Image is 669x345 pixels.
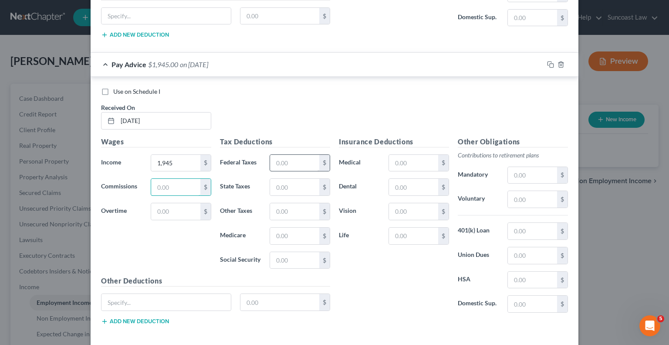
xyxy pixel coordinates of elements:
[200,179,211,195] div: $
[220,137,330,147] h5: Tax Deductions
[453,191,503,208] label: Voluntary
[270,228,319,244] input: 0.00
[319,179,330,195] div: $
[389,228,438,244] input: 0.00
[101,31,169,38] button: Add new deduction
[101,318,169,325] button: Add new deduction
[334,203,384,220] label: Vision
[438,155,449,171] div: $
[101,276,330,287] h5: Other Deductions
[151,203,200,220] input: 0.00
[557,247,568,264] div: $
[334,154,384,172] label: Medical
[101,8,231,24] input: Specify...
[111,60,146,68] span: Pay Advice
[240,294,320,311] input: 0.00
[101,294,231,311] input: Specify...
[339,137,449,147] h5: Insurance Deductions
[216,252,265,269] label: Social Security
[557,296,568,312] div: $
[657,315,664,322] span: 5
[508,272,557,288] input: 0.00
[200,203,211,220] div: $
[151,179,200,195] input: 0.00
[508,296,557,312] input: 0.00
[453,247,503,264] label: Union Dues
[458,151,568,160] p: Contributions to retirement plans
[216,203,265,220] label: Other Taxes
[557,167,568,184] div: $
[240,8,320,24] input: 0.00
[438,203,449,220] div: $
[319,203,330,220] div: $
[180,60,208,68] span: on [DATE]
[200,155,211,171] div: $
[557,10,568,26] div: $
[216,154,265,172] label: Federal Taxes
[438,179,449,195] div: $
[216,227,265,245] label: Medicare
[557,191,568,208] div: $
[270,252,319,269] input: 0.00
[97,203,146,220] label: Overtime
[334,178,384,196] label: Dental
[508,191,557,208] input: 0.00
[453,222,503,240] label: 401(k) Loan
[148,60,178,68] span: $1,945.00
[101,104,135,111] span: Received On
[453,167,503,184] label: Mandatory
[101,137,211,147] h5: Wages
[557,223,568,239] div: $
[508,223,557,239] input: 0.00
[113,88,160,95] span: Use on Schedule I
[319,155,330,171] div: $
[319,294,330,311] div: $
[508,247,557,264] input: 0.00
[270,203,319,220] input: 0.00
[319,228,330,244] div: $
[270,155,319,171] input: 0.00
[453,9,503,27] label: Domestic Sup.
[557,272,568,288] div: $
[319,252,330,269] div: $
[319,8,330,24] div: $
[389,203,438,220] input: 0.00
[334,227,384,245] label: Life
[118,113,211,129] input: MM/DD/YYYY
[508,10,557,26] input: 0.00
[458,137,568,147] h5: Other Obligations
[97,178,146,196] label: Commissions
[389,179,438,195] input: 0.00
[438,228,449,244] div: $
[453,271,503,289] label: HSA
[151,155,200,171] input: 0.00
[639,315,660,336] iframe: Intercom live chat
[270,179,319,195] input: 0.00
[389,155,438,171] input: 0.00
[101,158,121,166] span: Income
[216,178,265,196] label: State Taxes
[508,167,557,184] input: 0.00
[453,295,503,313] label: Domestic Sup.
